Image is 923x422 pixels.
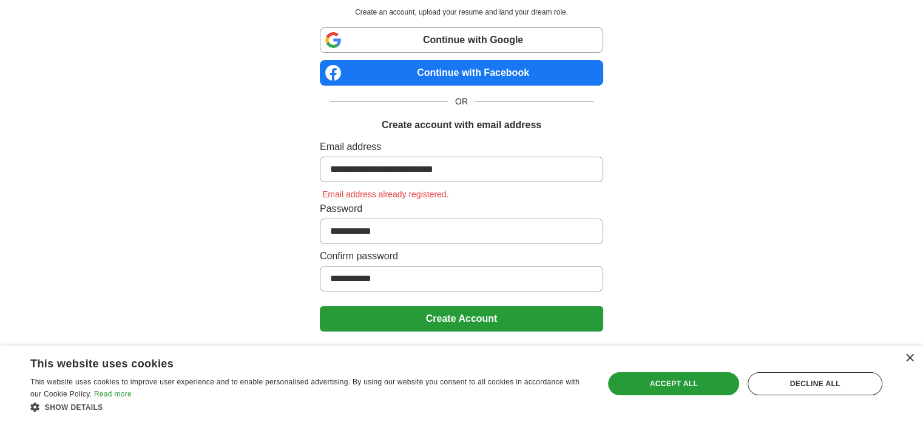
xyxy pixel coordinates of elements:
[382,118,541,132] h1: Create account with email address
[448,95,475,108] span: OR
[320,306,603,332] button: Create Account
[320,249,603,264] label: Confirm password
[30,401,587,413] div: Show details
[322,7,601,18] p: Create an account, upload your resume and land your dream role.
[320,60,603,86] a: Continue with Facebook
[320,202,603,216] label: Password
[320,140,603,154] label: Email address
[94,390,132,398] a: Read more, opens a new window
[320,189,451,199] span: Email address already registered.
[30,353,556,371] div: This website uses cookies
[320,27,603,53] a: Continue with Google
[45,403,103,412] span: Show details
[30,378,580,398] span: This website uses cookies to improve user experience and to enable personalised advertising. By u...
[905,354,914,363] div: Close
[748,372,882,395] div: Decline all
[608,372,739,395] div: Accept all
